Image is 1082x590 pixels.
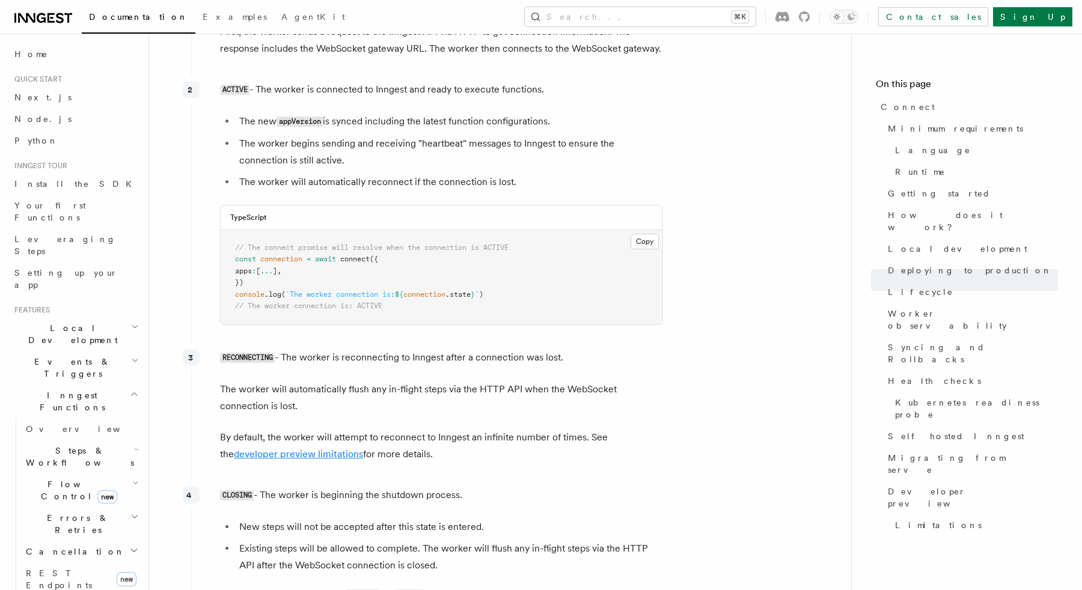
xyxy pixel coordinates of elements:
[235,302,382,310] span: // The worker connection is: ACTIVE
[883,425,1058,447] a: Self hosted Inngest
[10,356,131,380] span: Events & Triggers
[21,440,141,473] button: Steps & Workflows
[895,519,982,531] span: Limitations
[888,485,1058,509] span: Developer preview
[220,85,249,95] code: ACTIVE
[235,278,243,287] span: })
[82,4,195,34] a: Documentation
[21,478,132,502] span: Flow Control
[274,4,352,32] a: AgentKit
[21,473,141,507] button: Flow Controlnew
[220,487,663,504] p: - The worker is beginning the shutdown process.
[525,7,756,26] button: Search...⌘K
[21,507,141,541] button: Errors & Retries
[220,490,254,500] code: CLOSING
[10,173,141,195] a: Install the SDK
[883,281,1058,303] a: Lifecycle
[260,267,273,275] span: ...
[273,267,277,275] span: ]
[220,23,663,57] p: First, the worker sends a request to the Inngest API via HTTP to get connection information. The ...
[234,448,363,460] a: developer preview limitations
[888,209,1058,233] span: How does it work?
[315,255,336,263] span: await
[479,290,483,299] span: )
[117,572,136,586] span: new
[883,118,1058,139] a: Minimum requirements
[236,174,663,190] li: The worker will automatically reconnect if the connection is lost.
[14,136,58,145] span: Python
[10,108,141,130] a: Node.js
[888,308,1058,332] span: Worker observability
[235,290,264,299] span: console
[888,243,1027,255] span: Local development
[281,290,286,299] span: (
[445,290,471,299] span: .state
[888,341,1058,365] span: Syncing and Rollbacks
[89,12,188,22] span: Documentation
[883,336,1058,370] a: Syncing and Rollbacks
[888,286,953,298] span: Lifecycle
[203,12,267,22] span: Examples
[883,481,1058,514] a: Developer preview
[10,228,141,262] a: Leveraging Steps
[471,290,475,299] span: }
[10,389,130,413] span: Inngest Functions
[230,213,266,222] h3: TypeScript
[883,238,1058,260] a: Local development
[890,139,1058,161] a: Language
[14,268,118,290] span: Setting up your app
[235,243,509,252] span: // The connect promise will resolve when the connection is ACTIVE
[307,255,311,263] span: =
[883,183,1058,204] a: Getting started
[235,267,252,275] span: apps
[277,267,281,275] span: ,
[10,43,141,65] a: Home
[286,290,395,299] span: `The worker connection is:
[14,234,116,256] span: Leveraging Steps
[881,101,935,113] span: Connect
[14,201,86,222] span: Your first Functions
[895,397,1058,421] span: Kubernetes readiness probe
[183,349,200,366] div: 3
[883,303,1058,336] a: Worker observability
[26,568,92,590] span: REST Endpoints
[10,317,141,351] button: Local Development
[876,96,1058,118] a: Connect
[26,424,150,434] span: Overview
[21,418,141,440] a: Overview
[10,262,141,296] a: Setting up your app
[256,267,260,275] span: [
[14,93,72,102] span: Next.js
[883,447,1058,481] a: Migrating from serve
[264,290,281,299] span: .log
[252,267,256,275] span: :
[14,114,72,124] span: Node.js
[883,204,1058,238] a: How does it work?
[890,161,1058,183] a: Runtime
[220,81,663,99] p: - The worker is connected to Inngest and ready to execute functions.
[220,429,663,463] p: By default, the worker will attempt to reconnect to Inngest an infinite number of times. See the ...
[830,10,858,24] button: Toggle dark mode
[235,255,256,263] span: const
[888,187,991,199] span: Getting started
[895,144,971,156] span: Language
[236,519,663,535] li: New steps will not be accepted after this state is entered.
[260,255,302,263] span: connection
[340,255,370,263] span: connect
[888,430,1024,442] span: Self hosted Inngest
[195,4,274,32] a: Examples
[236,135,663,169] li: The worker begins sending and receiving "heartbeat" messages to Inngest to ensure the connection ...
[876,77,1058,96] h4: On this page
[10,305,50,315] span: Features
[10,87,141,108] a: Next.js
[878,7,988,26] a: Contact sales
[10,75,62,84] span: Quick start
[220,381,663,415] p: The worker will automatically flush any in-flight steps via the HTTP API when the WebSocket conne...
[281,12,345,22] span: AgentKit
[370,255,378,263] span: ({
[236,113,663,130] li: The new is synced including the latest function configurations.
[220,349,663,366] p: - The worker is reconnecting to Inngest after a connection was lost.
[21,541,141,562] button: Cancellation
[14,48,48,60] span: Home
[10,195,141,228] a: Your first Functions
